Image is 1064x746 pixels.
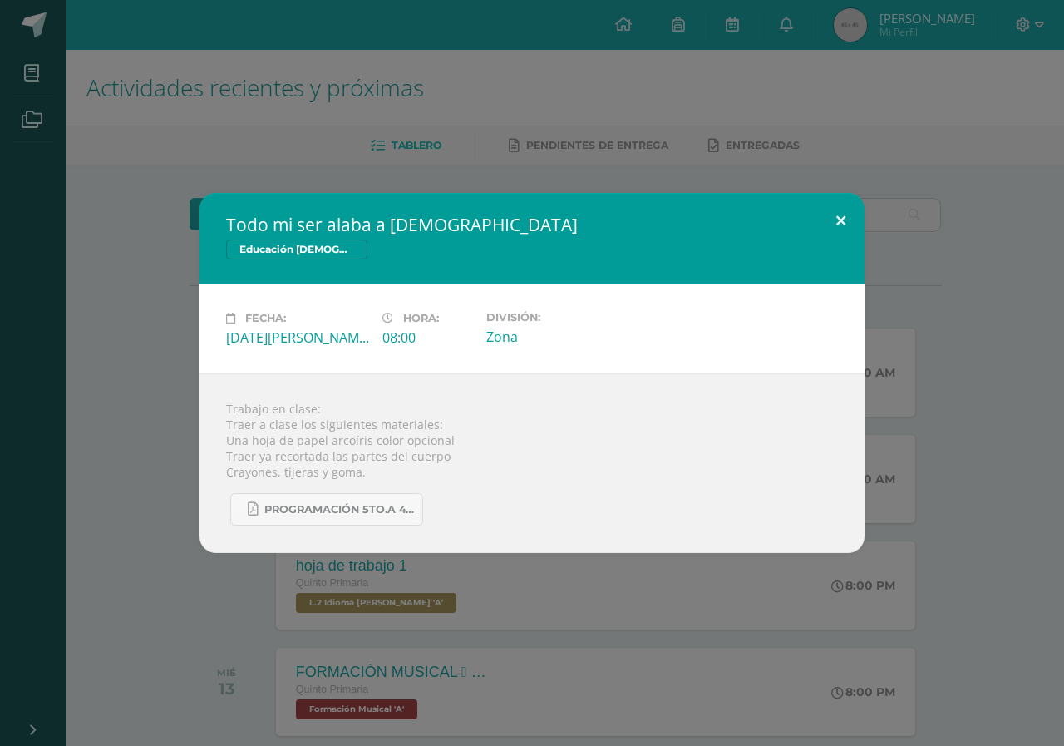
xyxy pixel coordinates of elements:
span: Hora: [403,312,439,324]
div: 08:00 [382,329,473,347]
label: División: [486,311,629,324]
button: Close (Esc) [817,193,864,249]
div: [DATE][PERSON_NAME] [226,329,369,347]
span: Fecha: [245,312,286,324]
h2: Todo mi ser alaba a [DEMOGRAPHIC_DATA] [226,213,838,236]
div: Zona [486,328,629,346]
span: Programación 5to.A 4ta. Unidad 2025.pdf [264,503,414,516]
span: Educación [DEMOGRAPHIC_DATA] [226,240,367,259]
div: Trabajo en clase: Traer a clase los siguientes materiales: Una hoja de papel arcoíris color opcio... [199,373,864,553]
a: Programación 5to.A 4ta. Unidad 2025.pdf [230,493,423,526]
